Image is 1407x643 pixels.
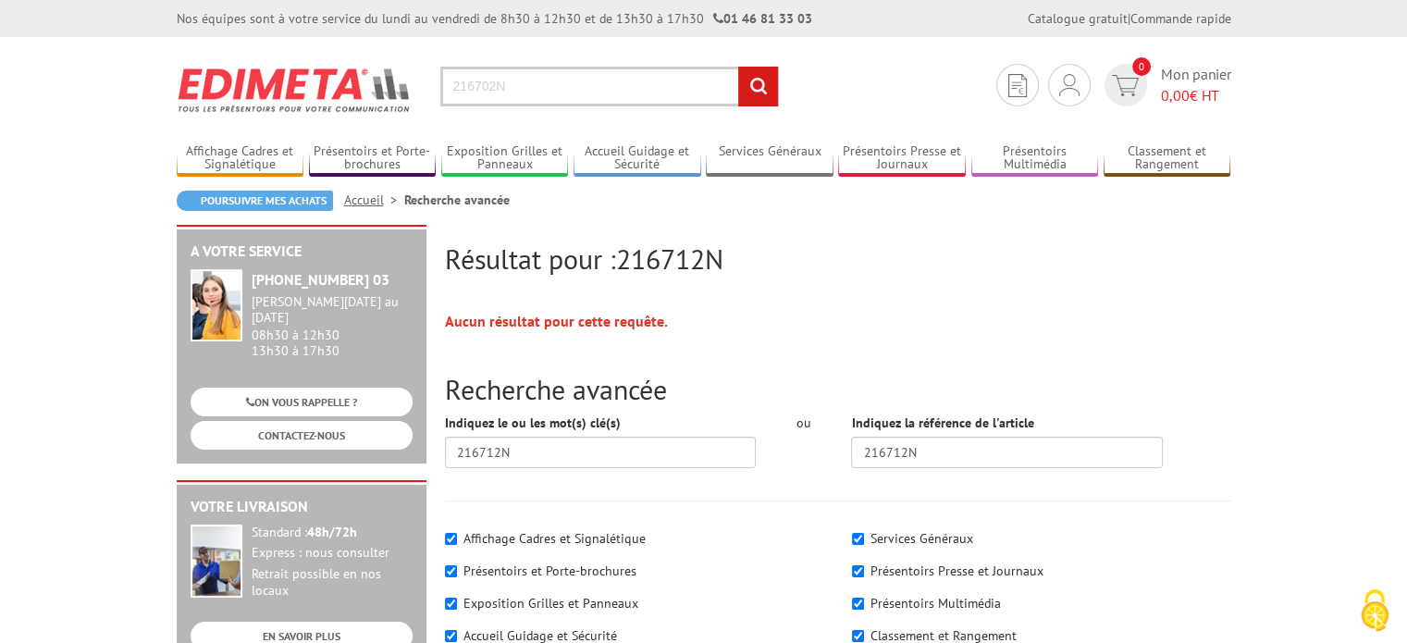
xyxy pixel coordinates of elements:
[445,598,457,610] input: Exposition Grilles et Panneaux
[1100,64,1231,106] a: devis rapide 0 Mon panier 0,00€ HT
[1132,57,1151,76] span: 0
[191,269,242,341] img: widget-service.jpg
[1104,143,1231,174] a: Classement et Rangement
[252,566,413,600] div: Retrait possible en nos locaux
[706,143,833,174] a: Services Généraux
[574,143,701,174] a: Accueil Guidage et Sécurité
[440,67,779,106] input: Rechercher un produit ou une référence...
[1161,85,1231,106] span: € HT
[838,143,966,174] a: Présentoirs Presse et Journaux
[177,143,304,174] a: Affichage Cadres et Signalétique
[191,388,413,416] a: ON VOUS RAPPELLE ?
[852,565,864,577] input: Présentoirs Presse et Journaux
[445,312,668,330] strong: Aucun résultat pour cette requête.
[177,191,333,211] a: Poursuivre mes achats
[463,530,646,547] label: Affichage Cadres et Signalétique
[445,533,457,545] input: Affichage Cadres et Signalétique
[177,56,413,124] img: Edimeta
[870,595,1001,612] label: Présentoirs Multimédia
[851,414,1033,432] label: Indiquez la référence de l'article
[191,421,413,450] a: CONTACTEZ-NOUS
[852,533,864,545] input: Services Généraux
[309,143,437,174] a: Présentoirs et Porte-brochures
[252,525,413,541] div: Standard :
[1342,580,1407,643] button: Cookies (fenêtre modale)
[445,243,1231,274] h2: Résultat pour :
[738,67,778,106] input: rechercher
[1028,10,1128,27] a: Catalogue gratuit
[252,545,413,562] div: Express : nous consulter
[1112,75,1139,96] img: devis rapide
[252,270,389,289] strong: [PHONE_NUMBER] 03
[1130,10,1231,27] a: Commande rapide
[1161,86,1190,105] span: 0,00
[784,414,823,432] div: ou
[1028,9,1231,28] div: |
[616,241,723,277] span: 216712N
[191,243,413,260] h2: A votre service
[971,143,1099,174] a: Présentoirs Multimédia
[852,598,864,610] input: Présentoirs Multimédia
[870,530,973,547] label: Services Généraux
[1059,74,1080,96] img: devis rapide
[445,374,1231,404] h2: Recherche avancée
[445,565,457,577] input: Présentoirs et Porte-brochures
[463,595,638,612] label: Exposition Grilles et Panneaux
[713,10,812,27] strong: 01 46 81 33 03
[307,524,357,540] strong: 48h/72h
[445,414,621,432] label: Indiquez le ou les mot(s) clé(s)
[191,499,413,515] h2: Votre livraison
[463,563,636,579] label: Présentoirs et Porte-brochures
[445,630,457,642] input: Accueil Guidage et Sécurité
[177,9,812,28] div: Nos équipes sont à votre service du lundi au vendredi de 8h30 à 12h30 et de 13h30 à 17h30
[870,563,1043,579] label: Présentoirs Presse et Journaux
[344,192,404,208] a: Accueil
[404,191,510,209] li: Recherche avancée
[252,294,413,358] div: 08h30 à 12h30 13h30 à 17h30
[1008,74,1027,97] img: devis rapide
[191,525,242,598] img: widget-livraison.jpg
[852,630,864,642] input: Classement et Rangement
[1161,64,1231,106] span: Mon panier
[441,143,569,174] a: Exposition Grilles et Panneaux
[252,294,413,326] div: [PERSON_NAME][DATE] au [DATE]
[1351,587,1398,634] img: Cookies (fenêtre modale)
